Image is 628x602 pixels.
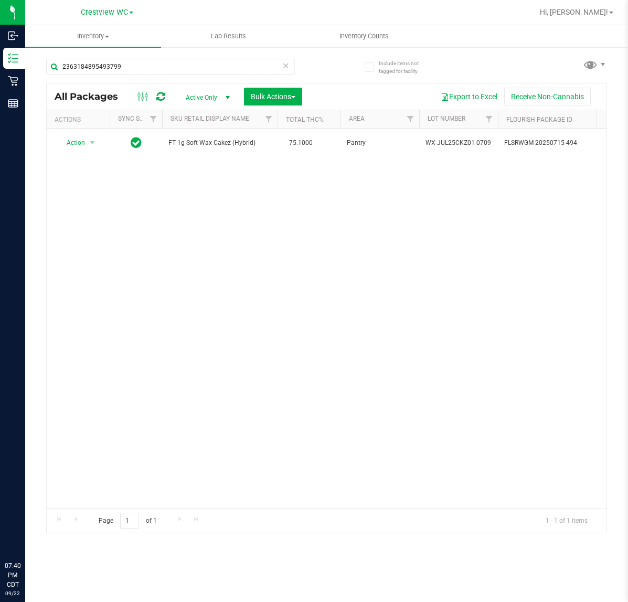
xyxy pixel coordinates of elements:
span: FT 1g Soft Wax Cakez (Hybrid) [168,138,271,148]
button: Receive Non-Cannabis [504,88,591,105]
span: Bulk Actions [251,92,295,101]
span: All Packages [55,91,129,102]
span: Page of 1 [90,513,165,529]
input: 1 [120,513,139,529]
span: Inventory [25,31,161,41]
a: Inventory [25,25,161,47]
inline-svg: Reports [8,98,18,109]
span: 75.1000 [284,135,318,151]
inline-svg: Retail [8,76,18,86]
a: Total THC% [286,116,324,123]
a: Flourish Package ID [506,116,572,123]
a: Filter [260,110,278,128]
span: Action [57,135,86,150]
span: Lab Results [197,31,260,41]
span: select [86,135,99,150]
span: Pantry [347,138,413,148]
span: In Sync [131,135,142,150]
span: Hi, [PERSON_NAME]! [540,8,608,16]
input: Search Package ID, Item Name, SKU, Lot or Part Number... [46,59,295,75]
a: Sync Status [118,115,158,122]
button: Bulk Actions [244,88,302,105]
button: Export to Excel [434,88,504,105]
inline-svg: Inventory [8,53,18,64]
p: 09/22 [5,589,20,597]
a: SKU Retail Display Name [171,115,249,122]
a: Filter [145,110,162,128]
div: Actions [55,116,105,123]
a: Filter [481,110,498,128]
span: FLSRWGM-20250715-494 [504,138,607,148]
span: WX-JUL25CKZ01-0709 [425,138,492,148]
inline-svg: Inbound [8,30,18,41]
span: Include items not tagged for facility [379,59,431,75]
span: Crestview WC [81,8,128,17]
iframe: Resource center [10,518,42,550]
span: 1 - 1 of 1 items [537,513,596,529]
a: Lab Results [161,25,297,47]
span: Clear [282,59,290,72]
p: 07:40 PM CDT [5,561,20,589]
a: Area [349,115,365,122]
a: Inventory Counts [296,25,432,47]
a: Lot Number [428,115,465,122]
span: Inventory Counts [325,31,403,41]
a: Filter [402,110,419,128]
